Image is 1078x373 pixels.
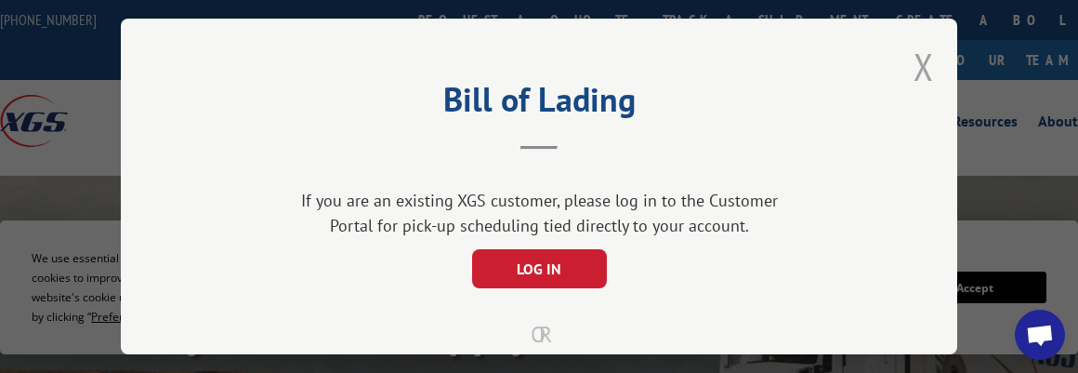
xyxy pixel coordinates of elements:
div: If you are an existing XGS customer, please log in to the Customer Portal for pick-up scheduling ... [293,188,785,238]
div: OR [214,318,864,352]
button: Close modal [914,42,934,91]
a: Open chat [1015,310,1065,360]
h2: Bill of Lading [214,87,864,122]
button: LOG IN [472,249,607,288]
a: LOG IN [472,261,607,278]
